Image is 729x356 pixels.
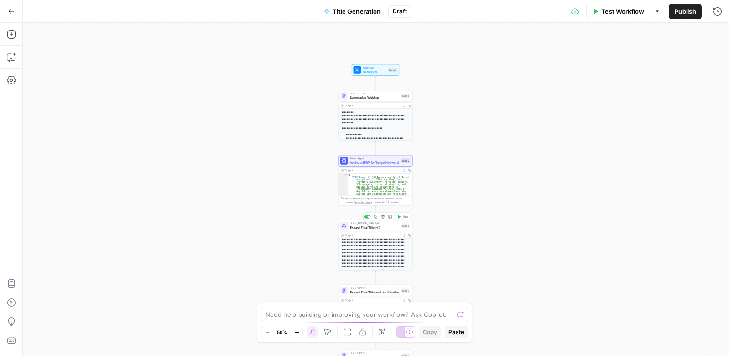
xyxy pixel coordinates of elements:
div: Inputs [388,68,397,72]
span: LLM · GPT-4.1 [350,286,399,290]
button: Copy [419,326,441,338]
span: Extract Final Title and Justification [350,290,399,294]
span: Set Inputs [363,69,387,74]
span: Copy [423,328,437,336]
span: Title Generation [333,7,381,16]
div: Output [345,104,399,107]
span: Power Agent [350,157,399,160]
div: Power AgentAnalyze SERP for Target KeywordStep 2Output{ "SERP Research":"## Persona and Search In... [339,155,413,206]
span: Summarize Webinar [350,95,399,100]
span: Publish [675,7,696,16]
div: WorkflowSet InputsInputs [339,64,413,76]
span: Analyze SERP for Target Keyword [350,160,399,165]
div: Output [345,168,399,172]
div: Output [345,233,399,237]
div: Output [345,298,399,302]
div: Step 2 [401,158,410,163]
span: Toggle code folding, rows 1 through 3 [345,174,348,176]
div: This output is too large & has been abbreviated for review. to view the full content. [345,197,410,204]
g: Edge from start to step_6 [375,75,376,89]
button: Test Workflow [586,4,650,19]
div: Step 5 [401,223,410,228]
span: Copy the output [354,201,372,204]
g: Edge from step_5 to step_9 [375,270,376,284]
button: Paste [445,326,468,338]
div: Step 9 [401,288,410,293]
span: LLM · GPT-4.1 [350,351,399,355]
div: Step 6 [401,94,410,98]
button: Test [396,214,410,220]
span: Test [403,215,408,219]
div: 1 [339,174,348,176]
span: 50% [277,328,287,336]
g: Edge from step_9 to step_7 [375,335,376,349]
button: Title Generation [318,4,386,19]
g: Edge from step_6 to step_2 [375,140,376,154]
span: Draft [393,7,407,16]
span: Workflow [363,66,387,70]
button: Publish [669,4,702,19]
span: Extract Final Title (v1) [350,225,399,230]
span: LLM · [PERSON_NAME] 4 [350,221,399,225]
span: Paste [448,328,464,336]
span: LLM · GPT-4.1 [350,92,399,95]
span: Test Workflow [601,7,644,16]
